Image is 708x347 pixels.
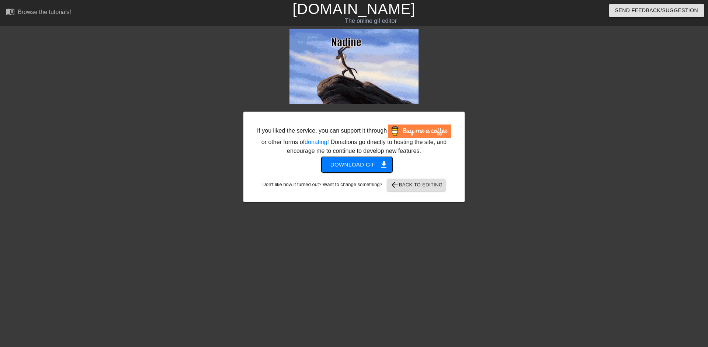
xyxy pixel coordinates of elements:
span: Back to Editing [390,180,443,189]
span: Send Feedback/Suggestion [615,6,698,15]
div: Browse the tutorials! [18,9,71,15]
img: 4m3D1nlL.gif [289,29,419,104]
span: menu_book [6,7,15,16]
div: If you liked the service, you can support it through or other forms of ! Donations go directly to... [256,125,452,155]
a: donating [305,139,327,145]
a: Download gif [316,161,393,167]
span: get_app [379,160,388,169]
button: Send Feedback/Suggestion [609,4,704,17]
a: Browse the tutorials! [6,7,71,18]
span: Download gif [330,160,384,169]
div: The online gif editor [240,17,502,25]
span: arrow_back [390,180,399,189]
a: [DOMAIN_NAME] [292,1,415,17]
button: Back to Editing [387,179,446,191]
button: Download gif [322,157,393,172]
img: Buy Me A Coffee [388,125,451,138]
div: Don't like how it turned out? Want to change something? [255,179,453,191]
